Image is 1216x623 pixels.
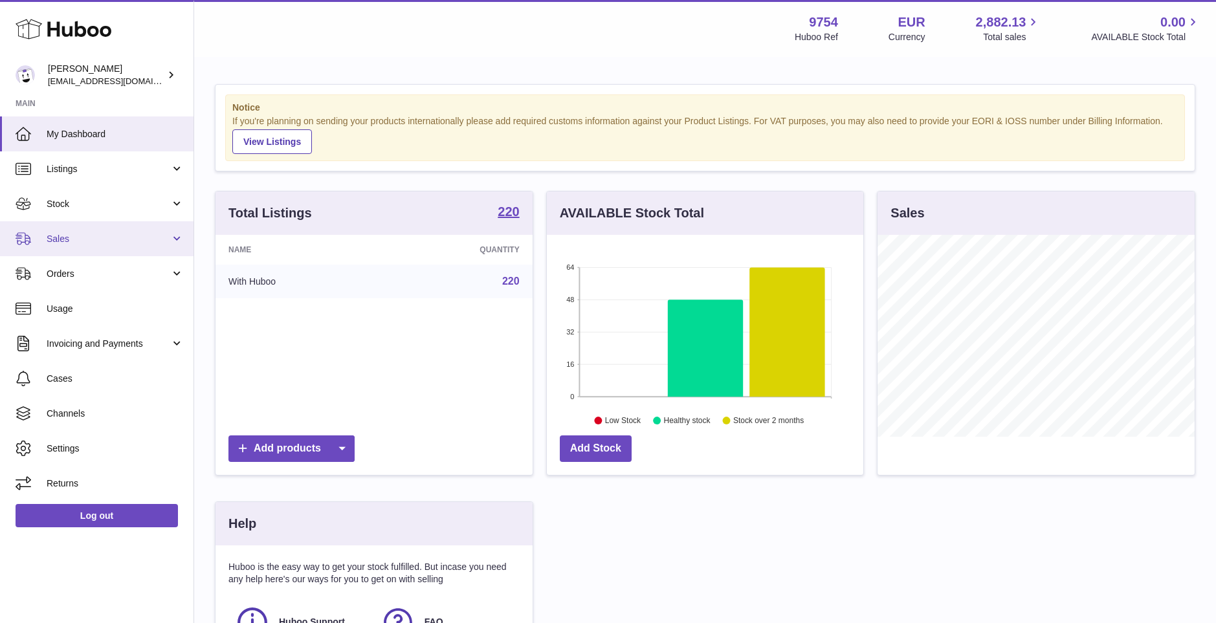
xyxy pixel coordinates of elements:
span: Orders [47,268,170,280]
text: 0 [570,393,574,400]
span: Listings [47,163,170,175]
div: If you're planning on sending your products internationally please add required customs informati... [232,115,1178,154]
a: 0.00 AVAILABLE Stock Total [1091,14,1200,43]
text: Stock over 2 months [733,416,804,425]
strong: 9754 [809,14,838,31]
text: 48 [566,296,574,303]
span: AVAILABLE Stock Total [1091,31,1200,43]
a: 220 [502,276,520,287]
p: Huboo is the easy way to get your stock fulfilled. But incase you need any help here's our ways f... [228,561,520,585]
span: Settings [47,443,184,455]
span: Invoicing and Payments [47,338,170,350]
h3: Sales [890,204,924,222]
span: Sales [47,233,170,245]
strong: EUR [898,14,925,31]
text: 16 [566,360,574,368]
a: 2,882.13 Total sales [976,14,1041,43]
span: 2,882.13 [976,14,1026,31]
span: Total sales [983,31,1041,43]
img: info@fieldsluxury.london [16,65,35,85]
td: With Huboo [216,265,382,298]
span: Cases [47,373,184,385]
span: Channels [47,408,184,420]
div: Huboo Ref [795,31,838,43]
text: Low Stock [605,416,641,425]
span: Returns [47,477,184,490]
a: Add products [228,435,355,462]
a: Log out [16,504,178,527]
th: Name [216,235,382,265]
strong: 220 [498,205,519,218]
text: 64 [566,263,574,271]
th: Quantity [382,235,532,265]
h3: AVAILABLE Stock Total [560,204,704,222]
h3: Total Listings [228,204,312,222]
span: Usage [47,303,184,315]
div: [PERSON_NAME] [48,63,164,87]
span: My Dashboard [47,128,184,140]
text: Healthy stock [663,416,711,425]
a: View Listings [232,129,312,154]
text: 32 [566,328,574,336]
strong: Notice [232,102,1178,114]
a: 220 [498,205,519,221]
span: 0.00 [1160,14,1186,31]
h3: Help [228,515,256,532]
div: Currency [889,31,925,43]
span: [EMAIL_ADDRESS][DOMAIN_NAME] [48,76,190,86]
a: Add Stock [560,435,632,462]
span: Stock [47,198,170,210]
